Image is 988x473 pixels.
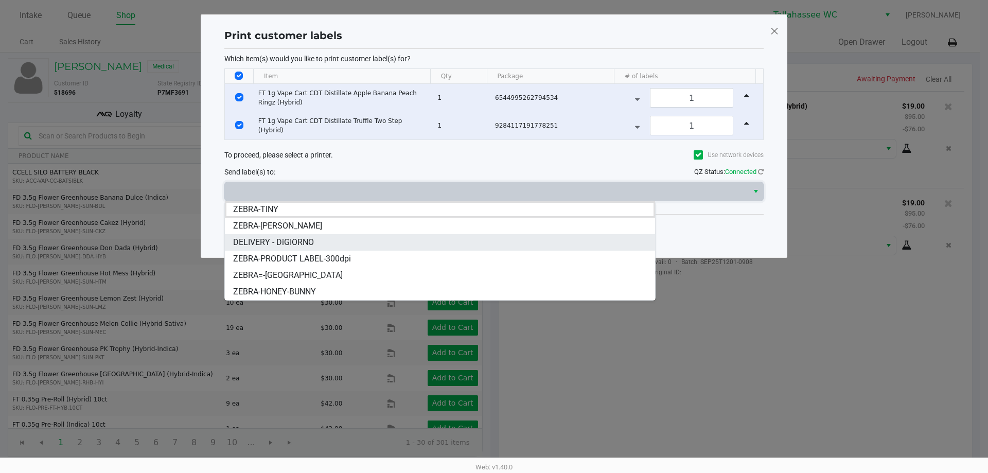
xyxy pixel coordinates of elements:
[725,168,756,176] span: Connected
[224,28,342,43] h1: Print customer labels
[254,112,433,139] td: FT 1g Vape Cart CDT Distillate Truffle Two Step (Hybrid)
[254,84,433,112] td: FT 1g Vape Cart CDT Distillate Apple Banana Peach Ringz (Hybrid)
[433,112,490,139] td: 1
[233,286,316,298] span: ZEBRA-HONEY-BUNNY
[694,168,764,176] span: QZ Status:
[235,121,243,129] input: Select Row
[475,463,513,471] span: Web: v1.40.0
[225,69,763,139] div: Data table
[253,69,430,84] th: Item
[433,84,490,112] td: 1
[233,203,278,216] span: ZEBRA-TINY
[694,150,764,160] label: Use network devices
[235,93,243,101] input: Select Row
[233,253,351,265] span: ZEBRA-PRODUCT LABEL-300dpi
[487,69,614,84] th: Package
[224,151,333,159] span: To proceed, please select a printer.
[233,220,322,232] span: ZEBRA-[PERSON_NAME]
[490,84,620,112] td: 6544995262794534
[614,69,755,84] th: # of labels
[748,182,763,201] button: Select
[235,72,243,80] input: Select All Rows
[224,168,275,176] span: Send label(s) to:
[233,269,343,282] span: ZEBRA=-[GEOGRAPHIC_DATA]
[490,112,620,139] td: 9284117191778251
[430,69,487,84] th: Qty
[224,54,764,63] p: Which item(s) would you like to print customer label(s) for?
[233,236,314,249] span: DELIVERY - DiGIORNO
